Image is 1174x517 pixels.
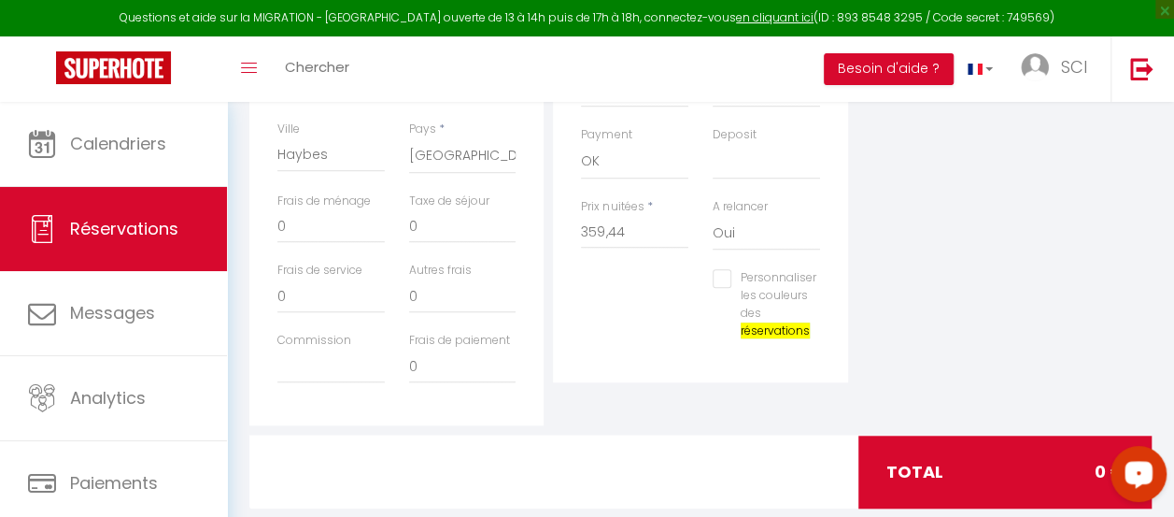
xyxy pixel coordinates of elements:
[409,193,489,210] label: Taxe de séjour
[409,121,436,138] label: Pays
[1061,55,1087,79] span: SCI
[1130,57,1153,80] img: logout
[56,51,171,84] img: Super Booking
[581,198,644,216] label: Prix nuitées
[277,121,300,138] label: Ville
[1021,53,1049,81] img: ...
[285,57,349,77] span: Chercher
[409,262,472,280] label: Autres frais
[277,262,362,280] label: Frais de service
[277,332,351,350] label: Commission
[409,332,510,350] label: Frais de paiement
[1007,36,1110,102] a: ... SCI
[1095,459,1124,485] span: 0 €
[824,53,954,85] button: Besoin d'aide ?
[736,9,813,25] a: en cliquant ici
[713,198,768,216] label: A relancer
[1096,438,1174,517] iframe: LiveChat chat widget
[70,217,178,240] span: Réservations
[70,386,146,409] span: Analytics
[713,126,757,144] label: Deposit
[741,323,810,338] msreadoutspan: réservations
[277,193,371,210] label: Frais de ménage
[70,132,166,155] span: Calendriers
[271,36,363,102] a: Chercher
[858,436,1153,509] div: total
[70,471,158,495] span: Paiements
[70,301,155,324] span: Messages
[581,126,631,144] label: Payment
[731,269,816,339] label: Personnaliser les couleurs des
